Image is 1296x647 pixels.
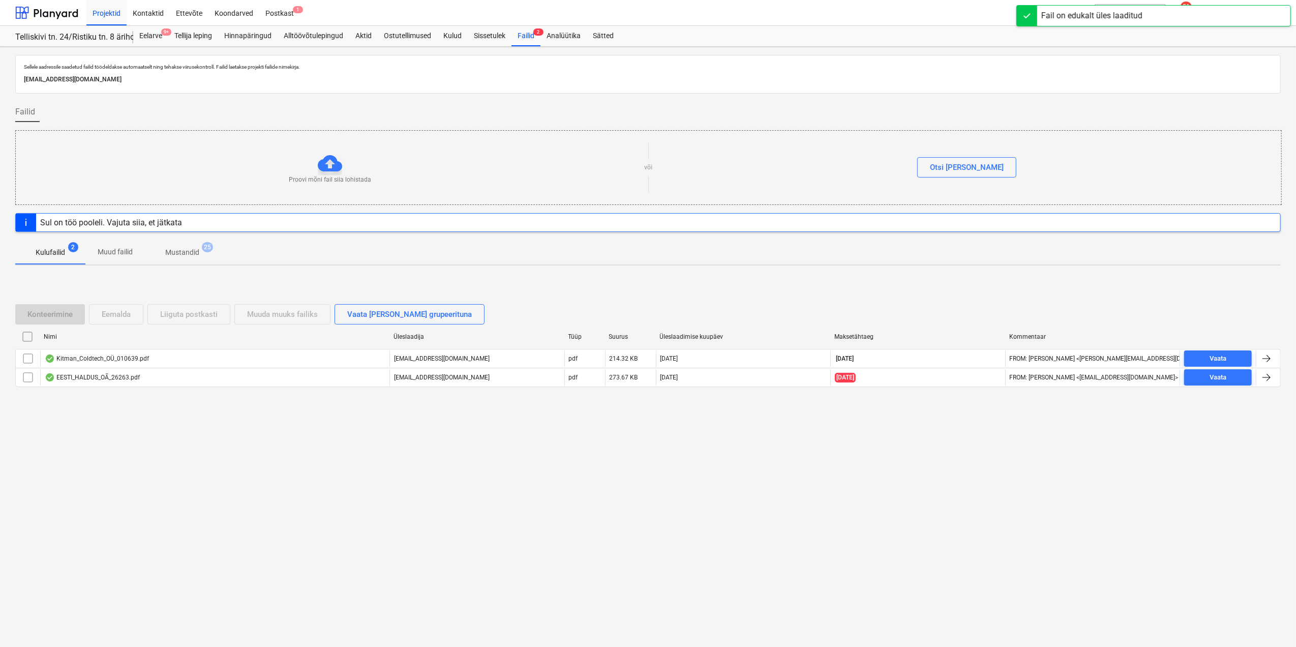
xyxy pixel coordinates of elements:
[1210,353,1226,365] div: Vaata
[24,74,1272,85] p: [EMAIL_ADDRESS][DOMAIN_NAME]
[168,26,218,46] a: Tellija leping
[511,26,540,46] a: Failid2
[133,26,168,46] div: Eelarve
[609,333,652,340] div: Suurus
[394,355,490,363] p: [EMAIL_ADDRESS][DOMAIN_NAME]
[394,373,490,382] p: [EMAIL_ADDRESS][DOMAIN_NAME]
[218,26,278,46] a: Hinnapäringud
[917,157,1016,178] button: Otsi [PERSON_NAME]
[347,308,472,321] div: Vaata [PERSON_NAME] grupeerituna
[1210,372,1226,384] div: Vaata
[161,28,171,36] span: 9+
[533,28,544,36] span: 2
[569,374,578,381] div: pdf
[511,26,540,46] div: Failid
[1009,333,1176,340] div: Kommentaar
[437,26,468,46] a: Kulud
[834,333,1001,340] div: Maksetähtaeg
[289,175,371,184] p: Proovi mõni fail siia lohistada
[45,355,55,363] div: Andmed failist loetud
[378,26,437,46] a: Ostutellimused
[930,161,1004,174] div: Otsi [PERSON_NAME]
[540,26,587,46] a: Analüütika
[335,304,485,325] button: Vaata [PERSON_NAME] grupeerituna
[1184,369,1252,386] button: Vaata
[587,26,620,46] a: Sätted
[15,106,35,118] span: Failid
[293,6,303,13] span: 1
[1184,350,1252,367] button: Vaata
[44,333,385,340] div: Nimi
[610,374,638,381] div: 273.67 KB
[660,355,678,362] div: [DATE]
[98,247,133,257] p: Muud failid
[1041,10,1142,22] div: Fail on edukalt üles laaditud
[133,26,168,46] a: Eelarve9+
[645,163,653,172] p: või
[278,26,349,46] a: Alltöövõtulepingud
[45,373,140,381] div: EESTI_HALDUS_OÃ_26263.pdf
[660,374,678,381] div: [DATE]
[45,373,55,381] div: Andmed failist loetud
[568,333,601,340] div: Tüüp
[15,130,1282,205] div: Proovi mõni fail siia lohistadavõiOtsi [PERSON_NAME]
[40,218,182,227] div: Sul on töö pooleli. Vajuta siia, et jätkata
[569,355,578,362] div: pdf
[165,247,199,258] p: Mustandid
[68,242,78,252] span: 2
[835,373,856,383] span: [DATE]
[15,32,121,43] div: Telliskivi tn. 24/Ristiku tn. 8 ärihoone rekonstrueerimine [TELLISKIVI]
[468,26,511,46] a: Sissetulek
[202,242,213,252] span: 25
[349,26,378,46] a: Aktid
[394,333,560,340] div: Üleslaadija
[24,64,1272,70] p: Sellele aadressile saadetud failid töödeldakse automaatselt ning tehakse viirusekontroll. Failid ...
[835,355,855,363] span: [DATE]
[660,333,827,340] div: Üleslaadimise kuupäev
[610,355,638,362] div: 214.32 KB
[45,355,149,363] div: Kitman_Coldtech_OÜ_010639.pdf
[36,247,65,258] p: Kulufailid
